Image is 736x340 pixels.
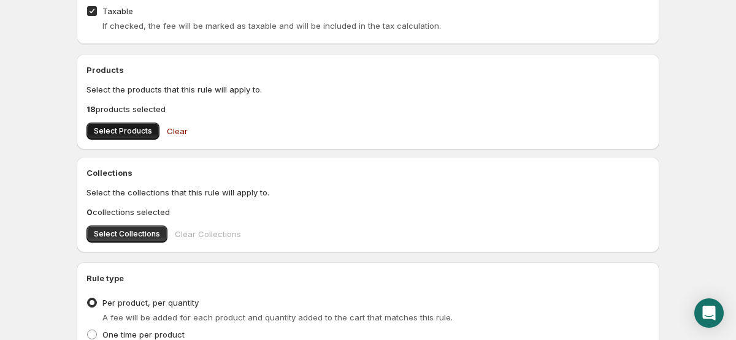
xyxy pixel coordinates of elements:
[86,186,650,198] p: Select the collections that this rule will apply to.
[86,207,93,217] b: 0
[86,206,650,218] p: collections selected
[102,330,185,339] span: One time per product
[86,64,650,76] h2: Products
[86,103,650,115] p: products selected
[94,126,152,136] span: Select Products
[102,21,441,31] span: If checked, the fee will be marked as taxable and will be included in the tax calculation.
[86,123,159,140] button: Select Products
[102,6,133,16] span: Taxable
[694,298,724,328] div: Open Intercom Messenger
[86,225,167,243] button: Select Collections
[94,229,160,239] span: Select Collections
[86,83,650,96] p: Select the products that this rule will apply to.
[167,125,188,137] span: Clear
[86,167,650,179] h2: Collections
[86,104,96,114] b: 18
[102,298,199,308] span: Per product, per quantity
[159,119,195,143] button: Clear
[102,312,453,322] span: A fee will be added for each product and quantity added to the cart that matches this rule.
[86,272,650,284] h2: Rule type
